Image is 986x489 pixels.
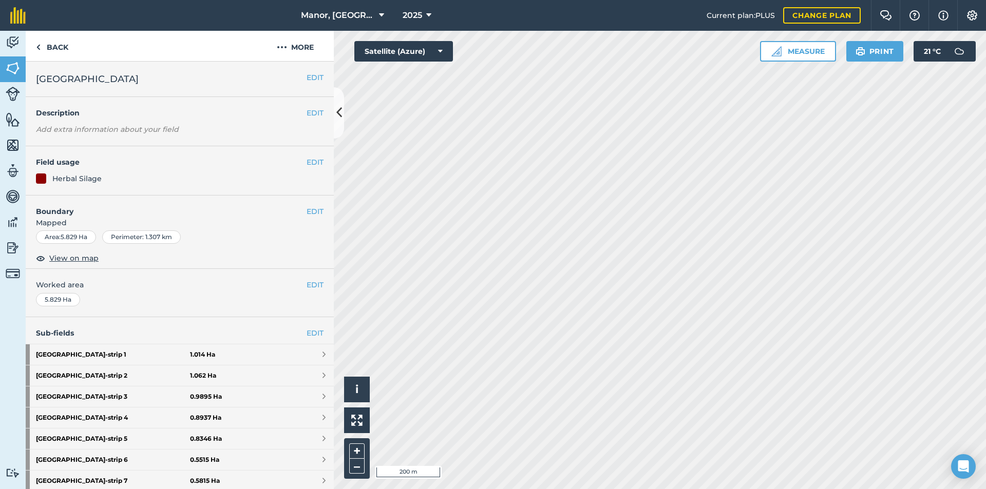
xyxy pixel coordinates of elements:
[26,344,334,365] a: [GEOGRAPHIC_DATA]-strip 11.014 Ha
[938,9,949,22] img: svg+xml;base64,PHN2ZyB4bWxucz0iaHR0cDovL3d3dy53My5vcmcvMjAwMC9zdmciIHdpZHRoPSIxNyIgaGVpZ2h0PSIxNy...
[6,61,20,76] img: svg+xml;base64,PHN2ZyB4bWxucz0iaHR0cDovL3d3dy53My5vcmcvMjAwMC9zdmciIHdpZHRoPSI1NiIgaGVpZ2h0PSI2MC...
[880,10,892,21] img: Two speech bubbles overlapping with the left bubble in the forefront
[26,365,334,386] a: [GEOGRAPHIC_DATA]-strip 21.062 Ha
[52,173,102,184] div: Herbal Silage
[6,266,20,281] img: svg+xml;base64,PD94bWwgdmVyc2lvbj0iMS4wIiBlbmNvZGluZz0idXRmLTgiPz4KPCEtLSBHZW5lcmF0b3I6IEFkb2JlIE...
[36,428,190,449] strong: [GEOGRAPHIC_DATA] - strip 5
[190,414,221,422] strong: 0.8937 Ha
[36,344,190,365] strong: [GEOGRAPHIC_DATA] - strip 1
[951,454,976,479] div: Open Intercom Messenger
[26,407,334,428] a: [GEOGRAPHIC_DATA]-strip 40.8937 Ha
[355,383,358,396] span: i
[307,279,324,290] button: EDIT
[6,138,20,153] img: svg+xml;base64,PHN2ZyB4bWxucz0iaHR0cDovL3d3dy53My5vcmcvMjAwMC9zdmciIHdpZHRoPSI1NiIgaGVpZ2h0PSI2MC...
[6,468,20,478] img: svg+xml;base64,PD94bWwgdmVyc2lvbj0iMS4wIiBlbmNvZGluZz0idXRmLTgiPz4KPCEtLSBHZW5lcmF0b3I6IEFkb2JlIE...
[783,7,861,24] a: Change plan
[26,217,334,228] span: Mapped
[26,386,334,407] a: [GEOGRAPHIC_DATA]-strip 30.9895 Ha
[6,189,20,204] img: svg+xml;base64,PD94bWwgdmVyc2lvbj0iMS4wIiBlbmNvZGluZz0idXRmLTgiPz4KPCEtLSBHZW5lcmF0b3I6IEFkb2JlIE...
[949,41,970,62] img: svg+xml;base64,PD94bWwgdmVyc2lvbj0iMS4wIiBlbmNvZGluZz0idXRmLTgiPz4KPCEtLSBHZW5lcmF0b3I6IEFkb2JlIE...
[760,41,836,62] button: Measure
[6,112,20,127] img: svg+xml;base64,PHN2ZyB4bWxucz0iaHR0cDovL3d3dy53My5vcmcvMjAwMC9zdmciIHdpZHRoPSI1NiIgaGVpZ2h0PSI2MC...
[707,10,775,21] span: Current plan : PLUS
[26,195,307,217] h4: Boundary
[301,9,375,22] span: Manor, [GEOGRAPHIC_DATA], [GEOGRAPHIC_DATA]
[36,407,190,428] strong: [GEOGRAPHIC_DATA] - strip 4
[307,206,324,217] button: EDIT
[6,240,20,256] img: svg+xml;base64,PD94bWwgdmVyc2lvbj0iMS4wIiBlbmNvZGluZz0idXRmLTgiPz4KPCEtLSBHZW5lcmF0b3I6IEFkb2JlIE...
[26,449,334,470] a: [GEOGRAPHIC_DATA]-strip 60.5515 Ha
[190,435,222,443] strong: 0.8346 Ha
[403,9,422,22] span: 2025
[344,377,370,402] button: i
[856,45,865,57] img: svg+xml;base64,PHN2ZyB4bWxucz0iaHR0cDovL3d3dy53My5vcmcvMjAwMC9zdmciIHdpZHRoPSIxOSIgaGVpZ2h0PSIyNC...
[307,107,324,119] button: EDIT
[36,157,307,168] h4: Field usage
[36,41,41,53] img: svg+xml;base64,PHN2ZyB4bWxucz0iaHR0cDovL3d3dy53My5vcmcvMjAwMC9zdmciIHdpZHRoPSI5IiBoZWlnaHQ9IjI0Ii...
[36,386,190,407] strong: [GEOGRAPHIC_DATA] - strip 3
[6,163,20,179] img: svg+xml;base64,PD94bWwgdmVyc2lvbj0iMS4wIiBlbmNvZGluZz0idXRmLTgiPz4KPCEtLSBHZW5lcmF0b3I6IEFkb2JlIE...
[190,371,216,380] strong: 1.062 Ha
[190,456,219,464] strong: 0.5515 Ha
[846,41,904,62] button: Print
[36,252,45,264] img: svg+xml;base64,PHN2ZyB4bWxucz0iaHR0cDovL3d3dy53My5vcmcvMjAwMC9zdmciIHdpZHRoPSIxOCIgaGVpZ2h0PSIyNC...
[36,230,96,244] div: Area : 5.829 Ha
[102,230,181,244] div: Perimeter : 1.307 km
[924,41,941,62] span: 21 ° C
[349,443,365,459] button: +
[349,459,365,474] button: –
[190,393,222,401] strong: 0.9895 Ha
[190,350,215,359] strong: 1.014 Ha
[36,107,324,119] h4: Description
[26,327,334,339] h4: Sub-fields
[771,46,782,56] img: Ruler icon
[36,365,190,386] strong: [GEOGRAPHIC_DATA] - strip 2
[10,7,26,24] img: fieldmargin Logo
[49,252,99,264] span: View on map
[914,41,976,62] button: 21 °C
[26,428,334,449] a: [GEOGRAPHIC_DATA]-strip 50.8346 Ha
[257,31,334,61] button: More
[307,327,324,339] a: EDIT
[307,72,324,83] button: EDIT
[36,125,179,134] em: Add extra information about your field
[190,477,220,485] strong: 0.5815 Ha
[966,10,978,21] img: A cog icon
[277,41,287,53] img: svg+xml;base64,PHN2ZyB4bWxucz0iaHR0cDovL3d3dy53My5vcmcvMjAwMC9zdmciIHdpZHRoPSIyMCIgaGVpZ2h0PSIyNC...
[36,72,139,86] span: [GEOGRAPHIC_DATA]
[36,252,99,264] button: View on map
[6,35,20,50] img: svg+xml;base64,PD94bWwgdmVyc2lvbj0iMS4wIiBlbmNvZGluZz0idXRmLTgiPz4KPCEtLSBHZW5lcmF0b3I6IEFkb2JlIE...
[36,293,80,306] div: 5.829 Ha
[354,41,453,62] button: Satellite (Azure)
[6,87,20,101] img: svg+xml;base64,PD94bWwgdmVyc2lvbj0iMS4wIiBlbmNvZGluZz0idXRmLTgiPz4KPCEtLSBHZW5lcmF0b3I6IEFkb2JlIE...
[351,415,363,426] img: Four arrows, one pointing top left, one top right, one bottom right and the last bottom left
[6,214,20,230] img: svg+xml;base64,PD94bWwgdmVyc2lvbj0iMS4wIiBlbmNvZGluZz0idXRmLTgiPz4KPCEtLSBHZW5lcmF0b3I6IEFkb2JlIE...
[908,10,921,21] img: A question mark icon
[26,31,79,61] a: Back
[36,279,324,290] span: Worked area
[307,157,324,168] button: EDIT
[36,449,190,470] strong: [GEOGRAPHIC_DATA] - strip 6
